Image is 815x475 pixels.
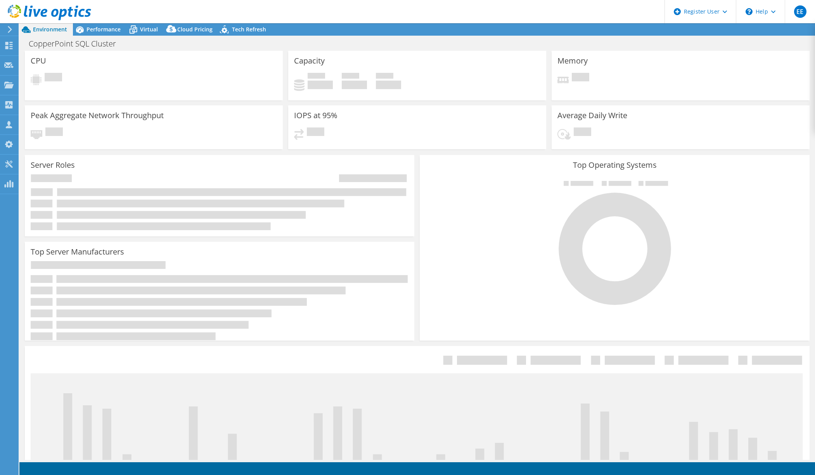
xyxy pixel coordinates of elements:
[177,26,213,33] span: Cloud Pricing
[574,127,591,138] span: Pending
[294,57,325,65] h3: Capacity
[33,26,67,33] span: Environment
[87,26,121,33] span: Performance
[307,127,324,138] span: Pending
[794,5,806,18] span: EE
[746,8,753,15] svg: \n
[45,127,63,138] span: Pending
[376,81,401,89] h4: 0 GiB
[232,26,266,33] span: Tech Refresh
[31,248,124,256] h3: Top Server Manufacturers
[140,26,158,33] span: Virtual
[308,73,325,81] span: Used
[45,73,62,83] span: Pending
[557,57,588,65] h3: Memory
[308,81,333,89] h4: 0 GiB
[426,161,803,169] h3: Top Operating Systems
[376,73,393,81] span: Total
[557,111,627,120] h3: Average Daily Write
[342,73,359,81] span: Free
[25,40,128,48] h1: CopperPoint SQL Cluster
[31,161,75,169] h3: Server Roles
[342,81,367,89] h4: 0 GiB
[31,57,46,65] h3: CPU
[31,111,164,120] h3: Peak Aggregate Network Throughput
[294,111,337,120] h3: IOPS at 95%
[572,73,589,83] span: Pending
